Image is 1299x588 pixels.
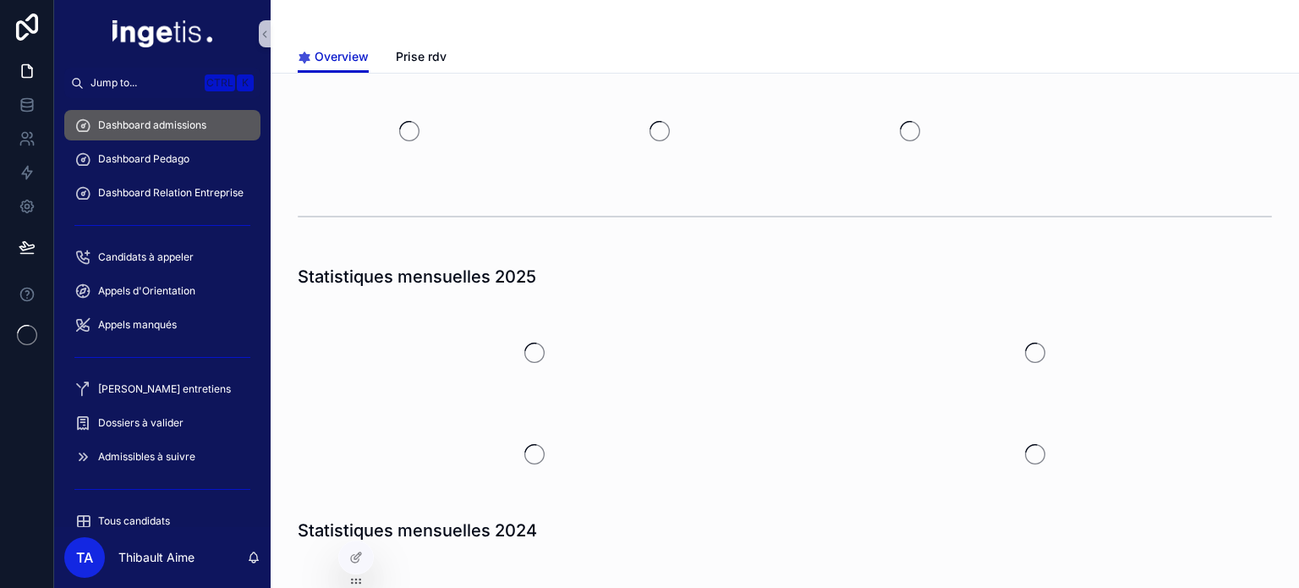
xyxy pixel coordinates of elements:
a: Prise rdv [396,41,447,75]
span: Ctrl [205,74,235,91]
span: Prise rdv [396,48,447,65]
a: Appels manqués [64,310,260,340]
a: [PERSON_NAME] entretiens [64,374,260,404]
span: Dashboard admissions [98,118,206,132]
span: [PERSON_NAME] entretiens [98,382,231,396]
span: K [238,76,252,90]
a: Dashboard admissions [64,110,260,140]
span: Dossiers à valider [98,416,184,430]
span: Dashboard Pedago [98,152,189,166]
span: Tous candidats [98,514,170,528]
a: Appels d'Orientation [64,276,260,306]
a: Dashboard Relation Entreprise [64,178,260,208]
p: Thibault Aime [118,549,195,566]
span: Candidats à appeler [98,250,194,264]
span: Overview [315,48,369,65]
a: Admissibles à suivre [64,442,260,472]
a: Candidats à appeler [64,242,260,272]
h1: Statistiques mensuelles 2025 [298,265,536,289]
a: Dossiers à valider [64,408,260,438]
span: TA [76,547,93,568]
a: Tous candidats [64,506,260,536]
span: Admissibles à suivre [98,450,195,464]
div: scrollable content [54,98,271,527]
a: Dashboard Pedago [64,144,260,174]
img: App logo [112,20,212,47]
span: Appels manqués [98,318,177,332]
button: Jump to...CtrlK [64,68,260,98]
a: Overview [298,41,369,74]
span: Dashboard Relation Entreprise [98,186,244,200]
h1: Statistiques mensuelles 2024 [298,519,537,542]
span: Appels d'Orientation [98,284,195,298]
span: Jump to... [90,76,198,90]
